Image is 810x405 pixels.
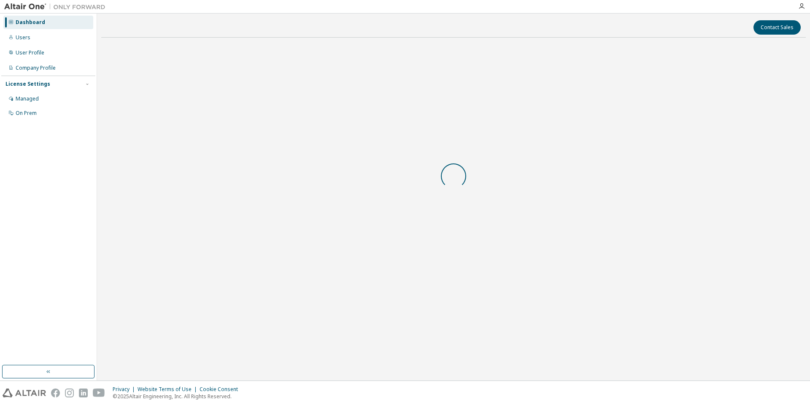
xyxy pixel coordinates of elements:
[16,49,44,56] div: User Profile
[753,20,801,35] button: Contact Sales
[16,65,56,71] div: Company Profile
[51,389,60,397] img: facebook.svg
[4,3,110,11] img: Altair One
[65,389,74,397] img: instagram.svg
[79,389,88,397] img: linkedin.svg
[138,386,200,393] div: Website Terms of Use
[16,19,45,26] div: Dashboard
[113,393,243,400] p: © 2025 Altair Engineering, Inc. All Rights Reserved.
[5,81,50,87] div: License Settings
[3,389,46,397] img: altair_logo.svg
[93,389,105,397] img: youtube.svg
[16,110,37,117] div: On Prem
[200,386,243,393] div: Cookie Consent
[113,386,138,393] div: Privacy
[16,95,39,102] div: Managed
[16,34,30,41] div: Users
